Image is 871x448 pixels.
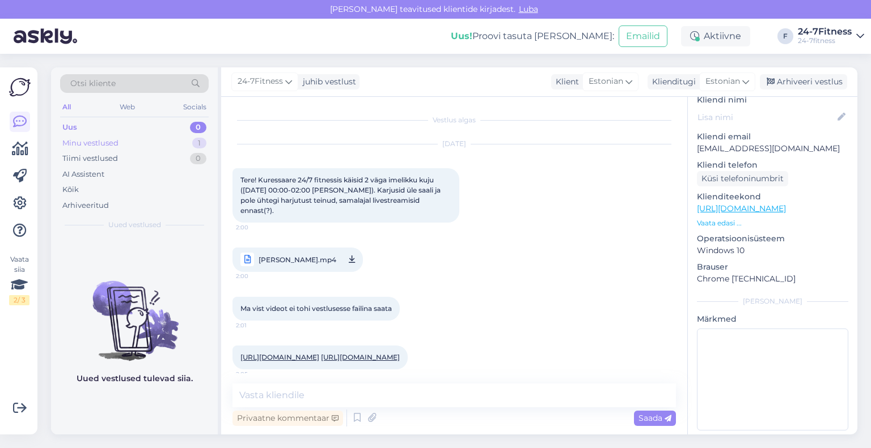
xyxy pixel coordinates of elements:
[697,245,848,257] p: Windows 10
[62,138,119,149] div: Minu vestlused
[697,171,788,186] div: Küsi telefoninumbrit
[190,153,206,164] div: 0
[181,100,209,114] div: Socials
[777,28,793,44] div: F
[70,78,116,89] span: Otsi kliente
[697,131,848,143] p: Kliendi email
[298,76,356,88] div: juhib vestlust
[51,261,218,362] img: No chats
[705,75,740,88] span: Estonian
[240,176,442,215] span: Tere! Kuressaare 24/7 fitnessis käisid 2 väga imelikku kuju ([DATE] 00:00-02:00 [PERSON_NAME]). K...
[236,321,278,330] span: 2:01
[190,122,206,133] div: 0
[589,75,623,88] span: Estonian
[62,184,79,195] div: Kõik
[9,254,29,305] div: Vaata siia
[240,304,392,313] span: Ma vist videot ei tohi vestlusesse failina saata
[697,313,848,325] p: Märkmed
[551,76,579,88] div: Klient
[639,413,671,423] span: Saada
[117,100,137,114] div: Web
[681,26,750,46] div: Aktiivne
[798,27,864,45] a: 24-7Fitness24-7fitness
[60,100,73,114] div: All
[451,31,472,41] b: Uus!
[798,36,852,45] div: 24-7fitness
[697,273,848,285] p: Chrome [TECHNICAL_ID]
[9,295,29,305] div: 2 / 3
[697,111,835,123] input: Lisa nimi
[236,269,278,283] span: 2:00
[697,94,848,106] p: Kliendi nimi
[697,233,848,245] p: Operatsioonisüsteem
[515,4,542,14] span: Luba
[232,139,676,149] div: [DATE]
[760,74,847,89] div: Arhiveeri vestlus
[62,200,109,211] div: Arhiveeritud
[236,370,278,378] span: 2:05
[697,261,848,273] p: Brauser
[697,296,848,306] div: [PERSON_NAME]
[798,27,852,36] div: 24-7Fitness
[240,353,319,361] a: [URL][DOMAIN_NAME]
[321,353,400,361] a: [URL][DOMAIN_NAME]
[619,25,667,47] button: Emailid
[238,75,283,88] span: 24-7Fitness
[62,169,104,180] div: AI Assistent
[697,218,848,228] p: Vaata edasi ...
[697,143,848,155] p: [EMAIL_ADDRESS][DOMAIN_NAME]
[232,248,363,272] a: [PERSON_NAME].mp42:00
[697,159,848,171] p: Kliendi telefon
[697,191,848,203] p: Klienditeekond
[259,253,336,267] span: [PERSON_NAME].mp4
[236,223,278,232] span: 2:00
[77,373,193,385] p: Uued vestlused tulevad siia.
[62,153,118,164] div: Tiimi vestlused
[9,76,31,98] img: Askly Logo
[62,122,77,133] div: Uus
[648,76,696,88] div: Klienditugi
[451,29,614,43] div: Proovi tasuta [PERSON_NAME]:
[697,203,786,214] a: [URL][DOMAIN_NAME]
[192,138,206,149] div: 1
[232,411,343,426] div: Privaatne kommentaar
[108,220,161,230] span: Uued vestlused
[232,115,676,125] div: Vestlus algas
